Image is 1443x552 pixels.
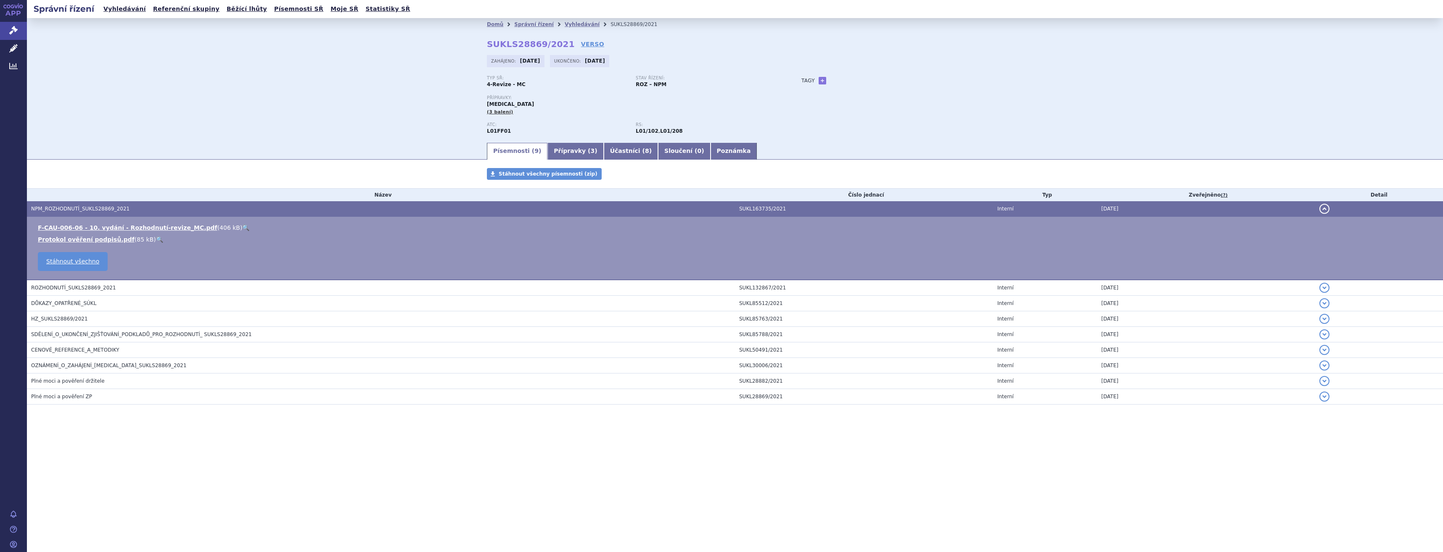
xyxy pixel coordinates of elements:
[581,40,604,48] a: VERSO
[735,342,993,358] td: SUKL50491/2021
[1319,329,1329,339] button: detail
[156,236,163,243] a: 🔍
[1319,376,1329,386] button: detail
[735,358,993,373] td: SUKL30006/2021
[1097,373,1315,389] td: [DATE]
[1097,201,1315,217] td: [DATE]
[1221,192,1228,198] abbr: (?)
[31,206,129,212] span: NPM_ROZHODNUTÍ_SUKLS28869_2021
[997,394,1014,400] span: Interní
[101,3,148,15] a: Vyhledávání
[636,81,666,87] strong: ROZ – NPM
[1097,327,1315,342] td: [DATE]
[328,3,361,15] a: Moje SŘ
[801,76,815,86] h3: Tagy
[1097,342,1315,358] td: [DATE]
[487,76,627,81] p: Typ SŘ:
[38,252,108,271] a: Stáhnout všechno
[735,389,993,405] td: SUKL28869/2021
[585,58,605,64] strong: [DATE]
[487,128,511,134] strong: NIVOLUMAB
[31,394,92,400] span: Plné moci a pověření ZP
[363,3,412,15] a: Statistiky SŘ
[38,224,217,231] a: F-CAU-006-06 - 10. vydání - Rozhodnutí-revize_MC.pdf
[487,109,513,115] span: (3 balení)
[31,378,105,384] span: Plné moci a pověření držitele
[735,296,993,311] td: SUKL85512/2021
[1319,298,1329,308] button: detail
[636,76,776,81] p: Stav řízení:
[735,201,993,217] td: SUKL163735/2021
[31,363,187,368] span: OZNÁMENÍ_O_ZAHÁJENÍ_nivolumab_SUKLS28869_2021
[534,147,539,154] span: 9
[1097,296,1315,311] td: [DATE]
[38,236,135,243] a: Protokol ověření podpisů.pdf
[491,58,518,64] span: Zahájeno:
[1097,311,1315,327] td: [DATE]
[997,285,1014,291] span: Interní
[591,147,595,154] span: 3
[487,101,534,107] span: [MEDICAL_DATA]
[819,77,826,84] a: +
[997,331,1014,337] span: Interní
[487,168,602,180] a: Stáhnout všechny písemnosti (zip)
[31,300,96,306] span: DŮKAZY_OPATŘENÉ_SÚKL
[711,143,757,160] a: Poznámka
[487,143,547,160] a: Písemnosti (9)
[565,21,600,27] a: Vyhledávání
[487,95,785,100] p: Přípravky:
[547,143,603,160] a: Přípravky (3)
[658,143,710,160] a: Sloučení (0)
[27,189,735,201] th: Název
[38,223,1435,232] li: ( )
[1315,189,1443,201] th: Detail
[31,285,116,291] span: ROZHODNUTÍ_SUKLS28869_2021
[272,3,326,15] a: Písemnosti SŘ
[1319,392,1329,402] button: detail
[997,300,1014,306] span: Interní
[636,122,776,127] p: RS:
[31,316,88,322] span: HZ_SUKLS28869/2021
[1097,358,1315,373] td: [DATE]
[224,3,270,15] a: Běžící lhůty
[27,3,101,15] h2: Správní řízení
[137,236,153,243] span: 85 kB
[31,331,252,337] span: SDĚLENÍ_O_UKONČENÍ_ZJIŠŤOVÁNÍ_PODKLADŮ_PRO_ROZHODNUTÍ_ SUKLS28869_2021
[487,122,627,127] p: ATC:
[1319,314,1329,324] button: detail
[735,373,993,389] td: SUKL28882/2021
[735,280,993,296] td: SUKL132867/2021
[514,21,554,27] a: Správní řízení
[1097,389,1315,405] td: [DATE]
[1319,204,1329,214] button: detail
[735,311,993,327] td: SUKL85763/2021
[487,39,575,49] strong: SUKLS28869/2021
[660,128,683,134] strong: nivolumab k léčbě metastazujícího kolorektálního karcinomu
[1319,283,1329,293] button: detail
[487,81,526,87] strong: 4-Revize - MC
[38,235,1435,244] li: ( )
[31,347,119,353] span: CENOVÉ_REFERENCE_A_METODIKY
[499,171,597,177] span: Stáhnout všechny písemnosti (zip)
[645,147,649,154] span: 8
[1319,345,1329,355] button: detail
[735,327,993,342] td: SUKL85788/2021
[1097,189,1315,201] th: Zveřejněno
[697,147,701,154] span: 0
[1319,360,1329,371] button: detail
[520,58,540,64] strong: [DATE]
[151,3,222,15] a: Referenční skupiny
[997,347,1014,353] span: Interní
[219,224,240,231] span: 406 kB
[997,363,1014,368] span: Interní
[610,18,668,31] li: SUKLS28869/2021
[636,122,785,135] div: ,
[636,128,658,134] strong: nivolumab
[997,206,1014,212] span: Interní
[993,189,1097,201] th: Typ
[487,21,503,27] a: Domů
[997,316,1014,322] span: Interní
[604,143,658,160] a: Účastníci (8)
[1097,280,1315,296] td: [DATE]
[997,378,1014,384] span: Interní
